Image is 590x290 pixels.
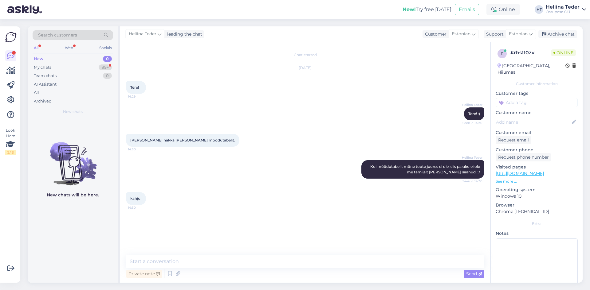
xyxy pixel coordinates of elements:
div: Request phone number [496,153,551,161]
div: AI Assistant [34,81,57,87]
span: 14:30 [128,147,151,152]
a: [URL][DOMAIN_NAME] [496,171,544,176]
div: # rbs110zv [510,49,551,56]
div: HT [535,5,543,14]
div: Archive chat [538,30,577,38]
span: Heliina Teder [459,102,482,107]
div: 99+ [99,64,112,71]
div: Customer [423,31,446,37]
span: kahju [130,196,140,201]
div: Socials [98,44,113,52]
span: New chats [63,109,83,114]
b: New! [403,6,416,12]
div: Customer information [496,81,578,87]
span: 14:29 [128,94,151,99]
span: Kui mõõdutabelit mõne toote juures ei ole, siis paraku ei ole me tarnijalt [PERSON_NAME] saanud. :/ [370,164,481,174]
div: Heliina Teder [546,5,580,10]
div: Look Here [5,128,16,155]
div: Archived [34,98,52,104]
p: Notes [496,230,578,237]
span: Search customers [38,32,77,38]
div: leading the chat [165,31,202,37]
div: Chat started [126,52,484,58]
span: Seen ✓ 14:30 [459,179,482,184]
span: Heliina Teder [129,31,156,37]
input: Add name [496,119,571,126]
p: See more ... [496,179,578,184]
span: 14:30 [128,205,151,210]
p: Windows 10 [496,193,578,199]
span: r [501,51,504,56]
p: Browser [496,202,578,208]
div: Try free [DATE]: [403,6,452,13]
div: My chats [34,64,51,71]
img: No chats [28,131,118,186]
div: 0 [103,56,112,62]
span: [PERSON_NAME] hakka [PERSON_NAME] mõõdutabelit. [130,138,235,142]
div: Extra [496,221,578,226]
p: Customer phone [496,147,578,153]
img: Askly Logo [5,31,17,43]
span: Estonian [452,31,470,37]
span: Send [466,271,482,276]
p: Operating system [496,187,578,193]
p: Customer email [496,130,578,136]
div: Private note [126,270,162,278]
div: All [34,90,39,96]
p: Visited pages [496,164,578,170]
span: Tere! :) [468,111,480,116]
div: Ostupesa OÜ [546,10,580,14]
p: Customer name [496,110,578,116]
div: 0 [103,73,112,79]
a: Heliina TederOstupesa OÜ [546,5,586,14]
div: Team chats [34,73,57,79]
span: Online [551,49,576,56]
div: New [34,56,43,62]
span: Heliina Teder [459,155,482,160]
div: [GEOGRAPHIC_DATA], Hiiumaa [498,63,565,75]
button: Emails [455,4,479,15]
p: Chrome [TECHNICAL_ID] [496,208,578,215]
span: Tere! [130,85,139,90]
span: Seen ✓ 14:30 [459,121,482,125]
div: Request email [496,136,531,144]
div: [DATE] [126,65,484,71]
div: 2 / 3 [5,150,16,155]
span: Estonian [509,31,528,37]
div: All [33,44,40,52]
input: Add a tag [496,98,578,107]
p: New chats will be here. [47,192,99,198]
p: Customer tags [496,90,578,97]
div: Online [486,4,520,15]
div: Web [64,44,74,52]
div: Support [484,31,504,37]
